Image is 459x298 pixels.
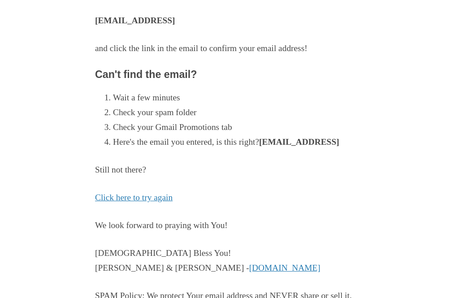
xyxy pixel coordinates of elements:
strong: [EMAIL_ADDRESS] [95,16,175,25]
p: and click the link in the email to confirm your email address! [95,41,364,56]
p: [DEMOGRAPHIC_DATA] Bless You! [PERSON_NAME] & [PERSON_NAME] - [95,246,364,276]
li: Check your Gmail Promotions tab [113,120,364,135]
h3: Can't find the email? [95,69,364,81]
li: Wait a few minutes [113,91,364,105]
p: Still not there? [95,163,364,177]
li: Here's the email you entered, is this right? [113,135,364,150]
li: Check your spam folder [113,105,364,120]
a: [DOMAIN_NAME] [249,263,320,272]
strong: [EMAIL_ADDRESS] [259,137,339,147]
p: We look forward to praying with You! [95,218,364,233]
a: Click here to try again [95,193,173,202]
